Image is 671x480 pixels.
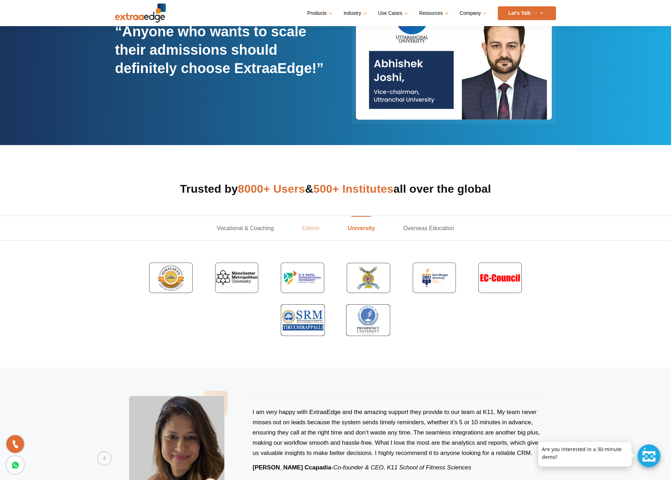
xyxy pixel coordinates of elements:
[333,464,471,471] i: Co-founder & CEO, K11 School of Fitness Sciences
[238,182,305,195] span: 8000+ Users
[378,8,407,18] a: Use Cases
[97,451,111,466] button: Previous
[498,6,556,20] a: Let’s Talk
[253,464,331,471] strong: [PERSON_NAME] Ccapadia
[419,8,447,18] a: Resources
[115,24,324,76] strong: “Anyone who wants to scale their admissions should definitely choose ExtraaEdge!”
[334,216,389,240] a: University
[313,182,393,195] span: 500+ Institutes
[253,462,542,473] p: -
[307,8,331,18] a: Products
[203,216,288,240] a: Vocational & Coaching
[344,8,366,18] a: Industry
[389,216,468,240] a: Overseas Education
[253,407,542,458] p: I am very happy with ExtraaEdge and the amazing support they provide to our team at K11. My team ...
[637,444,660,467] div: Chat
[288,216,334,240] a: Edtech
[115,180,556,197] h2: Trusted by & all over the global
[460,8,485,18] a: Company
